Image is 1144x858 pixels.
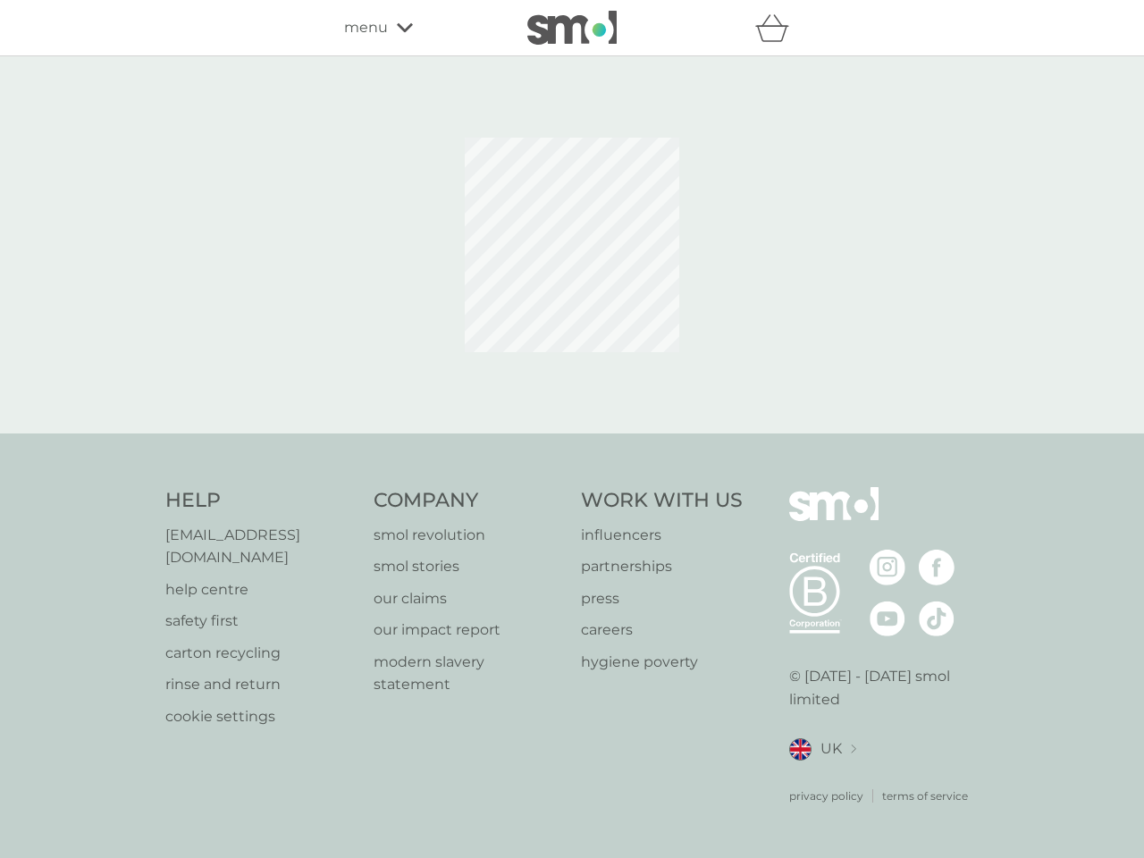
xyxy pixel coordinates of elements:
img: visit the smol Instagram page [870,550,905,585]
img: smol [527,11,617,45]
a: smol stories [374,555,564,578]
a: safety first [165,610,356,633]
a: careers [581,618,743,642]
a: our impact report [374,618,564,642]
span: UK [820,737,842,761]
img: UK flag [789,738,812,761]
a: smol revolution [374,524,564,547]
img: smol [789,487,879,548]
a: press [581,587,743,610]
a: terms of service [882,787,968,804]
img: visit the smol Tiktok page [919,601,955,636]
img: select a new location [851,744,856,754]
img: visit the smol Facebook page [919,550,955,585]
h4: Help [165,487,356,515]
a: carton recycling [165,642,356,665]
a: influencers [581,524,743,547]
a: our claims [374,587,564,610]
img: visit the smol Youtube page [870,601,905,636]
p: © [DATE] - [DATE] smol limited [789,665,980,711]
a: privacy policy [789,787,863,804]
a: [EMAIL_ADDRESS][DOMAIN_NAME] [165,524,356,569]
a: partnerships [581,555,743,578]
a: modern slavery statement [374,651,564,696]
h4: Company [374,487,564,515]
a: hygiene poverty [581,651,743,674]
a: rinse and return [165,673,356,696]
a: cookie settings [165,705,356,728]
a: help centre [165,578,356,601]
h4: Work With Us [581,487,743,515]
div: basket [755,10,800,46]
span: menu [344,16,388,39]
